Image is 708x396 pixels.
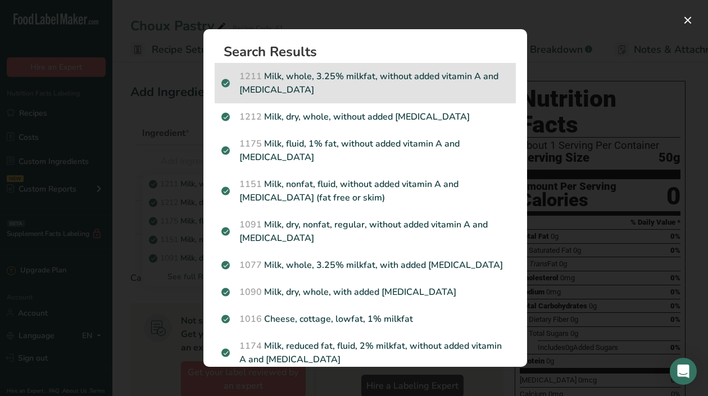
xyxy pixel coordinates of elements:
p: Milk, reduced fat, fluid, 2% milkfat, without added vitamin A and [MEDICAL_DATA] [221,339,509,366]
span: 1091 [239,219,262,231]
span: 1151 [239,178,262,190]
p: Milk, dry, whole, without added [MEDICAL_DATA] [221,110,509,124]
p: Milk, dry, whole, with added [MEDICAL_DATA] [221,285,509,299]
span: 1175 [239,138,262,150]
p: Milk, nonfat, fluid, without added vitamin A and [MEDICAL_DATA] (fat free or skim) [221,177,509,204]
span: 1077 [239,259,262,271]
p: Cheese, cottage, lowfat, 1% milkfat [221,312,509,326]
span: 1211 [239,70,262,83]
div: Open Intercom Messenger [670,358,697,385]
span: 1090 [239,286,262,298]
p: Milk, fluid, 1% fat, without added vitamin A and [MEDICAL_DATA] [221,137,509,164]
p: Milk, whole, 3.25% milkfat, without added vitamin A and [MEDICAL_DATA] [221,70,509,97]
span: 1174 [239,340,262,352]
span: 1016 [239,313,262,325]
h1: Search Results [224,45,516,58]
span: 1212 [239,111,262,123]
p: Milk, whole, 3.25% milkfat, with added [MEDICAL_DATA] [221,258,509,272]
p: Milk, dry, nonfat, regular, without added vitamin A and [MEDICAL_DATA] [221,218,509,245]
